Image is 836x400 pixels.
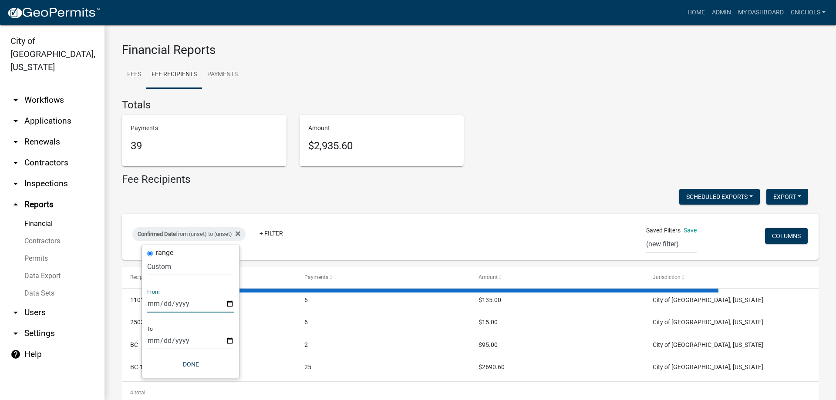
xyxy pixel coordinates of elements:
[130,319,181,326] span: 2503-000-341.214
[470,267,644,288] datatable-header-cell: Amount
[10,328,21,339] i: arrow_drop_down
[296,267,470,288] datatable-header-cell: Payments
[653,296,763,303] span: City of Jeffersonville, Indiana
[684,4,708,21] a: Home
[10,137,21,147] i: arrow_drop_down
[766,189,808,205] button: Export
[304,274,328,280] span: Payments
[122,99,819,111] h4: Totals
[653,274,681,280] span: Jurisdiction
[10,95,21,105] i: arrow_drop_down
[146,61,202,89] a: Fee Recipients
[130,296,181,303] span: 1101-000-341.214
[156,249,173,256] label: range
[122,267,296,288] datatable-header-cell: Recipient
[122,61,146,89] a: Fees
[10,178,21,189] i: arrow_drop_down
[765,228,808,244] button: Columns
[130,274,152,280] span: Recipient
[679,189,760,205] button: Scheduled Exports
[479,296,501,303] span: $135.00
[122,43,819,57] h3: Financial Reports
[304,319,308,326] span: 6
[735,4,787,21] a: My Dashboard
[122,173,190,186] h4: Fee Recipients
[646,226,681,235] span: Saved Filters
[10,307,21,318] i: arrow_drop_down
[653,341,763,348] span: City of Jeffersonville, Indiana
[138,231,176,237] span: Confirmed Date
[653,363,763,370] span: City of Jeffersonville, Indiana
[10,158,21,168] i: arrow_drop_down
[684,227,697,234] a: Save
[202,61,243,89] a: Payments
[708,4,735,21] a: Admin
[308,124,455,133] p: Amount
[253,225,290,241] a: + Filter
[479,274,498,280] span: Amount
[132,227,246,241] div: from (unset) to (unset)
[787,4,829,21] a: cnichols
[479,319,498,326] span: $15.00
[10,349,21,360] i: help
[10,116,21,126] i: arrow_drop_down
[10,199,21,210] i: arrow_drop_up
[479,363,505,370] span: $2690.60
[147,356,234,372] button: Done
[131,140,278,152] h5: 39
[131,124,278,133] p: Payments
[304,363,311,370] span: 25
[308,140,455,152] h5: $2,935.60
[653,319,763,326] span: City of Jeffersonville, Indiana
[130,363,190,370] span: BC-1101-000-322.203
[130,341,193,348] span: BC - 1101-000-322.203
[304,296,308,303] span: 6
[644,267,819,288] datatable-header-cell: Jurisdiction
[479,341,498,348] span: $95.00
[304,341,308,348] span: 2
